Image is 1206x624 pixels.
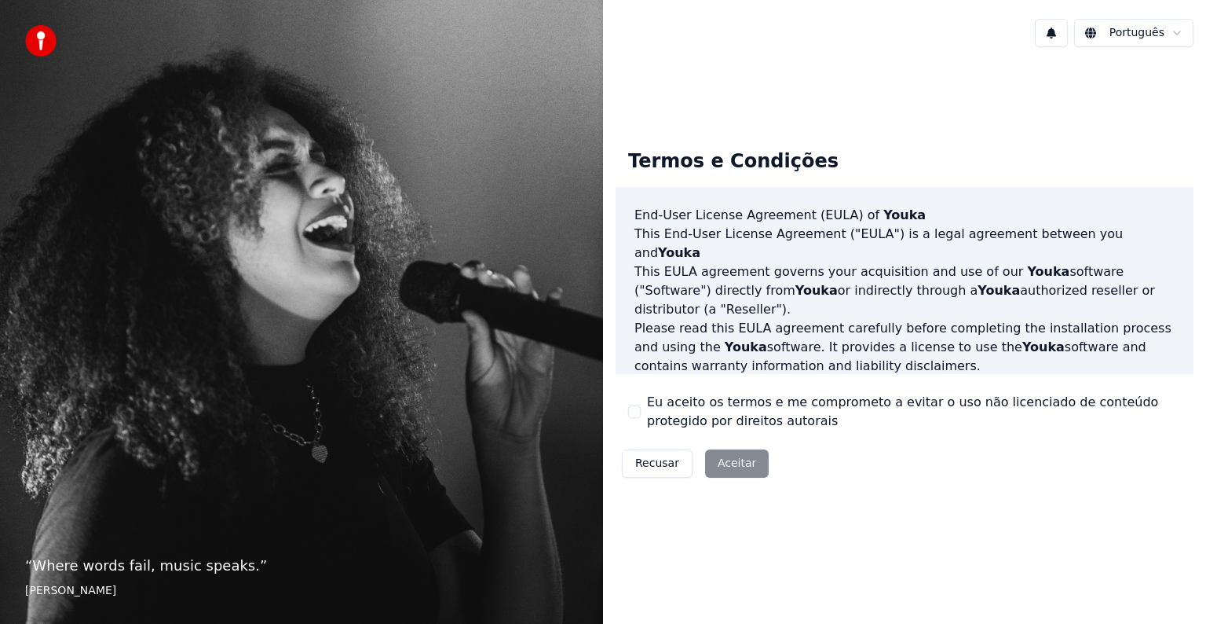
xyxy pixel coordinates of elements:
[647,393,1181,431] label: Eu aceito os termos e me comprometo a evitar o uso não licenciado de conteúdo protegido por direi...
[1027,264,1069,279] span: Youka
[634,225,1175,262] p: This End-User License Agreement ("EULA") is a legal agreement between you and
[883,207,926,222] span: Youka
[795,283,838,298] span: Youka
[634,319,1175,376] p: Please read this EULA agreement carefully before completing the installation process and using th...
[1022,340,1065,354] span: Youka
[25,25,57,57] img: youka
[658,245,700,260] span: Youka
[25,555,578,577] p: “ Where words fail, music speaks. ”
[978,283,1020,298] span: Youka
[634,262,1175,319] p: This EULA agreement governs your acquisition and use of our software ("Software") directly from o...
[622,450,693,478] button: Recusar
[725,340,767,354] span: Youka
[616,137,851,187] div: Termos e Condições
[25,583,578,599] footer: [PERSON_NAME]
[634,206,1175,225] h3: End-User License Agreement (EULA) of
